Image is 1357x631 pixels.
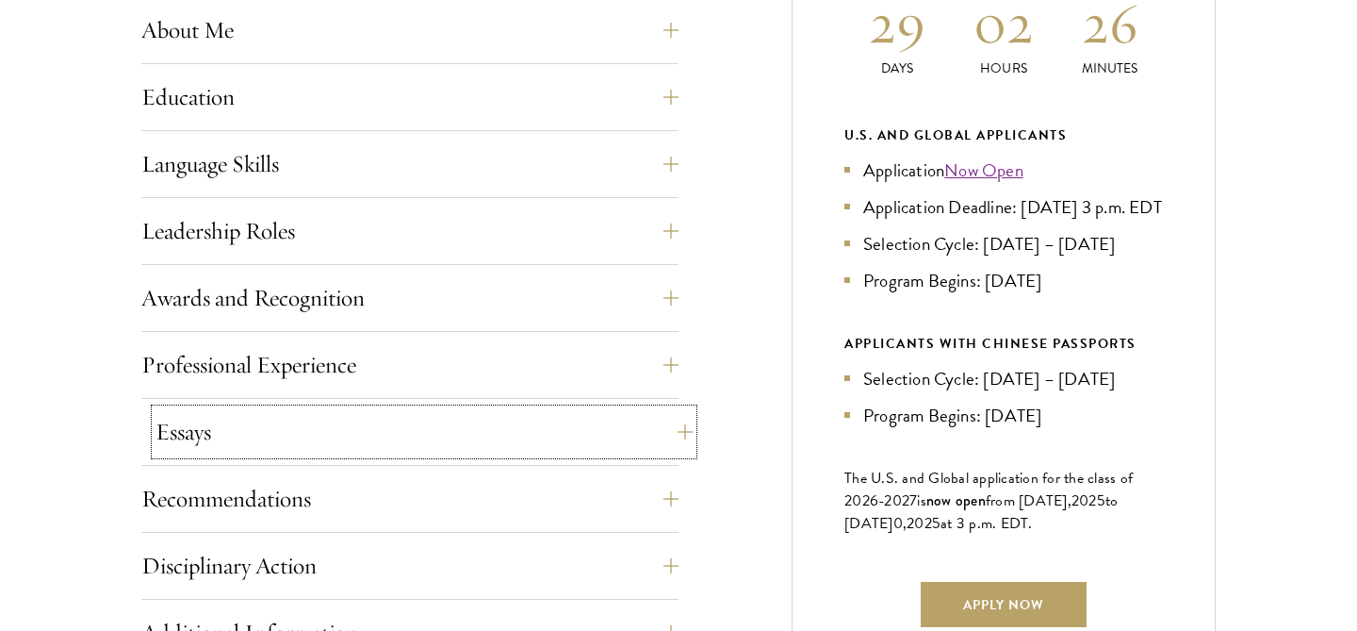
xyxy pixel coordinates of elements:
[870,490,878,512] span: 6
[951,58,1057,78] p: Hours
[141,275,678,321] button: Awards and Recognition
[944,157,1023,184] a: Now Open
[141,141,678,187] button: Language Skills
[878,490,909,512] span: -202
[986,490,1071,512] span: from [DATE],
[844,490,1118,535] span: to [DATE]
[141,476,678,522] button: Recommendations
[893,512,903,535] span: 0
[917,490,926,512] span: is
[141,543,678,589] button: Disciplinary Action
[932,512,940,535] span: 5
[940,512,1033,535] span: at 3 p.m. EDT.
[141,8,678,53] button: About Me
[844,332,1163,356] div: APPLICANTS WITH CHINESE PASSPORTS
[844,58,951,78] p: Days
[1056,58,1163,78] p: Minutes
[1097,490,1105,512] span: 5
[844,157,1163,184] li: Application
[844,193,1163,221] li: Application Deadline: [DATE] 3 p.m. EDT
[844,230,1163,257] li: Selection Cycle: [DATE] – [DATE]
[921,582,1087,627] a: Apply Now
[141,75,678,120] button: Education
[909,490,917,512] span: 7
[141,342,678,388] button: Professional Experience
[844,267,1163,294] li: Program Begins: [DATE]
[844,402,1163,429] li: Program Begins: [DATE]
[903,512,907,535] span: ,
[926,490,986,511] span: now open
[907,512,932,535] span: 202
[844,365,1163,392] li: Selection Cycle: [DATE] – [DATE]
[844,124,1163,147] div: U.S. and Global Applicants
[155,409,693,455] button: Essays
[844,467,1133,512] span: The U.S. and Global application for the class of 202
[1071,490,1097,512] span: 202
[141,208,678,254] button: Leadership Roles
